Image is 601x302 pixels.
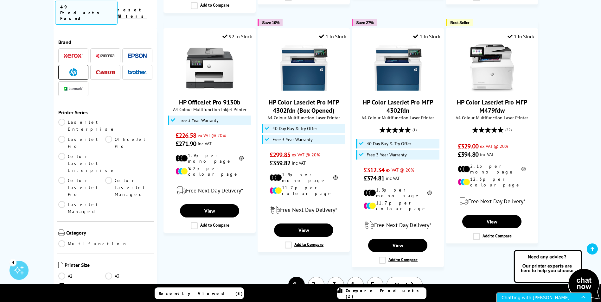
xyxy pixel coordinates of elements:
span: Recently Viewed (5) [159,291,243,296]
a: HP OfficeJet Pro 9130b [179,98,240,106]
img: Kyocera [96,53,115,58]
a: A4 [58,283,105,290]
a: OfficeJet Pro [105,136,152,150]
a: View [274,223,333,237]
a: View [368,239,427,252]
label: Add to Compare [473,233,512,240]
a: Compare Products (2) [337,287,426,299]
span: inc VAT [198,141,212,147]
span: A4 Colour Multifunction Laser Printer [355,115,440,121]
img: Category [58,230,65,236]
span: Printer Size [65,262,153,269]
span: Printer Series [58,109,153,116]
span: (22) [505,124,512,136]
a: LaserJet Managed [58,201,105,215]
img: Printer Size [58,262,63,268]
span: £312.34 [364,166,384,174]
span: £329.00 [458,142,478,150]
iframe: Chat icon for chat window [496,293,591,302]
a: Color LaserJet Managed [105,177,152,198]
img: HP Color LaserJet Pro MFP 4302fdn [374,44,422,92]
a: HP Color LaserJet Pro MFP 4302fdn [374,87,422,93]
span: Save 27% [356,20,374,25]
span: ex VAT @ 20% [480,143,508,149]
label: Add to Compare [191,222,229,229]
div: 92 In Stock [222,33,252,40]
button: Save 27% [352,19,377,26]
span: 49 Products Found [55,1,118,25]
a: Brother [128,68,147,76]
img: HP [69,68,77,76]
a: Recently Viewed (5) [155,287,244,299]
img: HP Color LaserJet Pro MFP M479fdw [468,44,516,92]
a: 4 [347,277,364,293]
img: Epson [128,53,147,58]
a: Next [387,277,423,293]
li: 11.7p per colour page [270,185,338,196]
div: 4 [10,259,16,266]
a: Multifunction [58,240,127,247]
div: 1 In Stock [508,33,535,40]
div: 1 In Stock [319,33,346,40]
div: modal_delivery [167,182,252,199]
a: HP OfficeJet Pro 9130b [186,87,233,93]
li: 12.3p per colour page [458,176,526,188]
a: LaserJet Pro [58,136,105,150]
a: View [462,215,521,228]
label: Add to Compare [379,257,418,264]
label: Add to Compare [191,2,229,9]
img: Brother [128,70,147,74]
span: inc VAT [292,160,306,166]
a: Kyocera [96,52,115,60]
li: 2.1p per mono page [458,163,526,175]
span: ex VAT @ 20% [198,132,226,138]
img: Xerox [64,53,83,58]
li: 11.7p per colour page [364,200,432,211]
span: £359.82 [270,159,290,167]
li: 9.2p per colour page [176,166,244,177]
span: ex VAT @ 20% [386,167,414,173]
span: Free 3 Year Warranty [178,118,219,123]
a: 5 [367,277,383,293]
a: HP Color LaserJet Pro MFP M479fdw [468,87,516,93]
a: A3 [105,273,152,280]
a: Color LaserJet Pro [58,177,105,198]
span: inc VAT [480,151,494,157]
li: 1.9p per mono page [364,187,432,198]
img: Open Live Chat window [512,249,601,301]
a: Color LaserJet Enterprise [58,153,116,174]
a: HP Color LaserJet Pro MFP 4302fdn (Box Opened) [280,87,328,93]
div: modal_delivery [261,201,346,219]
a: View [180,204,239,217]
span: £226.58 [176,131,196,140]
a: Lexmark [64,85,83,93]
div: 1 In Stock [413,33,440,40]
span: Brand [58,39,153,45]
img: HP OfficeJet Pro 9130b [186,44,233,92]
span: Category [66,230,153,237]
a: 3 [328,277,344,293]
a: Epson [128,52,147,60]
span: A4 Colour Multifunction Laser Printer [449,115,534,121]
a: Canon [96,68,115,76]
a: HP Color LaserJet Pro MFP M479fdw [457,98,527,115]
li: 1.9p per mono page [270,172,338,183]
a: A2 [58,273,105,280]
span: Free 3 Year Warranty [367,152,407,157]
span: Compare Products (2) [346,288,426,299]
span: A4 Colour Multifunction Laser Printer [261,115,346,121]
a: HP Color LaserJet Pro MFP 4302fdn [363,98,433,115]
span: Save 10% [262,20,279,25]
li: 1.9p per mono page [176,153,244,164]
span: £299.85 [270,151,290,159]
span: £394.80 [458,150,478,159]
img: Lexmark [64,87,83,91]
span: ex VAT @ 20% [292,152,320,158]
span: (1) [412,124,417,136]
button: Save 10% [258,19,283,26]
label: Add to Compare [285,242,323,249]
span: £374.81 [364,174,384,182]
a: 2 [308,277,324,293]
span: inc VAT [386,175,400,181]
